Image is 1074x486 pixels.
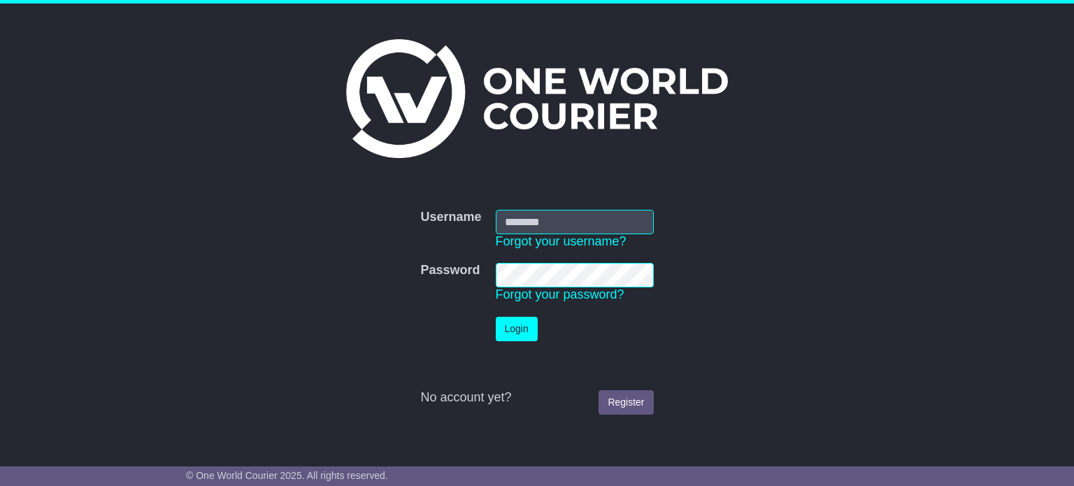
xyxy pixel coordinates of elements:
[420,390,653,406] div: No account yet?
[420,263,480,278] label: Password
[346,39,728,158] img: One World
[496,234,626,248] a: Forgot your username?
[420,210,481,225] label: Username
[496,317,538,341] button: Login
[496,287,624,301] a: Forgot your password?
[599,390,653,415] a: Register
[186,470,388,481] span: © One World Courier 2025. All rights reserved.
